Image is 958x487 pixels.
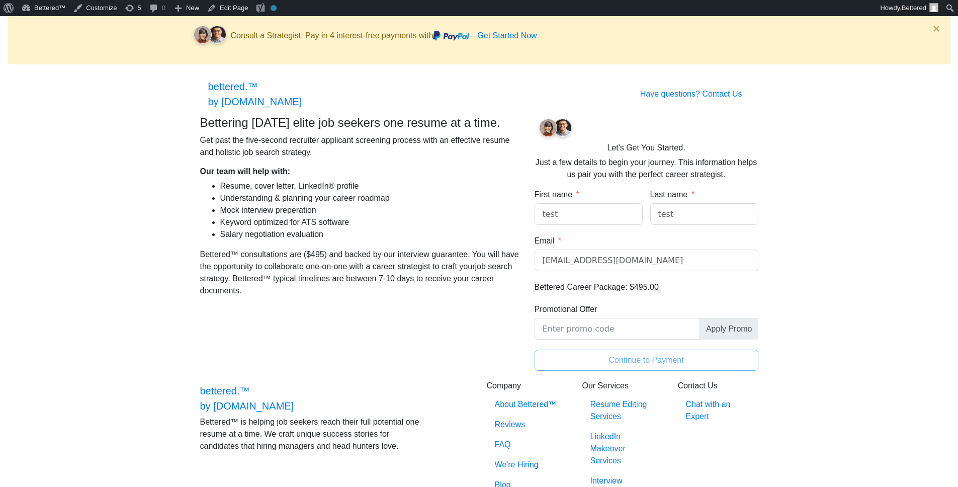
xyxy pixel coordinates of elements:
[208,76,302,112] a: bettered.™by [DOMAIN_NAME]
[220,204,519,216] li: Mock interview preperation
[220,192,519,204] li: Understanding & planning your career roadmap
[189,23,231,50] img: client-faces.svg
[650,189,694,201] label: Last name
[200,249,519,297] p: Bettered™ consultations are ($495) and backed by our interview guarantee. You will have the oppor...
[487,455,567,475] a: We're Hiring
[632,84,750,104] a: Have questions? Contact Us
[200,381,294,416] a: bettered.™by [DOMAIN_NAME]
[487,435,567,455] a: FAQ
[535,283,628,291] span: Bettered Career Package:
[582,427,663,471] a: LinkedIn Makeover Services
[535,235,562,247] label: Email
[535,203,643,225] input: John
[678,394,758,427] a: Chat with an Expert
[271,5,277,11] div: No index
[200,167,291,176] strong: Our team will help with:
[630,283,659,291] span: $495.00
[433,31,469,41] img: paypal.svg
[535,189,579,201] label: First name
[535,303,597,315] label: Promotional Offer
[200,416,424,452] p: Bettered™ is helping job seekers reach their full potential one resume at a time. We craft unique...
[220,228,519,240] li: Salary negotiation evaluation
[678,381,758,390] h6: Contact Us
[208,96,302,107] span: by [DOMAIN_NAME]
[650,203,758,225] input: Smith
[220,216,519,228] li: Keyword optimized for ATS software
[477,31,537,40] a: Get Started Now
[487,381,567,390] h6: Company
[535,318,700,340] input: Promotional Offer
[200,400,294,412] span: by [DOMAIN_NAME]
[933,22,940,35] span: ×
[200,116,519,130] h4: Bettering [DATE] elite job seekers one resume at a time.
[231,31,537,40] span: Consult a Strategist: Pay in 4 interest-free payments with —
[535,350,758,371] button: Continue to Payment
[487,394,567,415] a: About Bettered™
[200,134,519,158] p: Get past the five-second recruiter applicant screening process with an effective resume and holis...
[582,381,663,390] h6: Our Services
[535,156,758,181] p: Just a few details to begin your journey. This information helps us pair you with the perfect car...
[582,394,663,427] a: Resume Editing Services
[535,143,758,152] h6: Let's Get You Started.
[220,180,519,192] li: Resume, cover letter, LinkedIn® profile
[487,415,567,435] a: Reviews
[923,17,950,41] button: Close
[902,4,926,12] span: Bettered
[700,318,758,340] span: Apply Promo
[535,250,758,271] input: Email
